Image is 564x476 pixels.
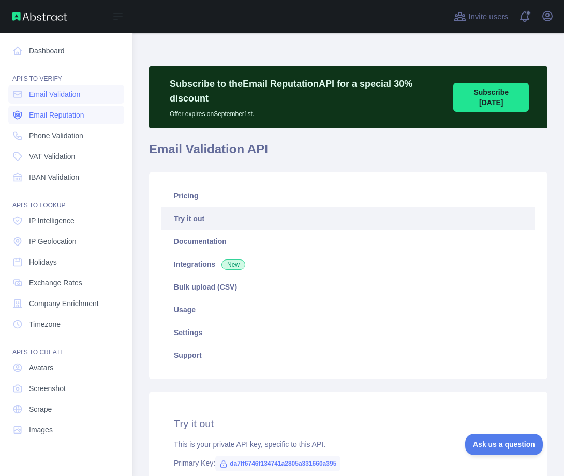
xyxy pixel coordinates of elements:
[465,434,543,455] iframe: Toggle Customer Support
[8,294,124,313] a: Company Enrichment
[8,41,124,60] a: Dashboard
[29,236,77,247] span: IP Geolocation
[8,421,124,439] a: Images
[161,207,535,230] a: Try it out
[29,215,75,226] span: IP Intelligence
[468,11,508,23] span: Invite users
[29,425,53,435] span: Images
[29,319,61,329] span: Timezone
[29,383,66,394] span: Screenshot
[29,257,57,267] span: Holidays
[8,106,124,124] a: Email Reputation
[8,273,124,292] a: Exchange Rates
[161,184,535,207] a: Pricing
[29,363,53,373] span: Avatars
[161,276,535,298] a: Bulk upload (CSV)
[8,336,124,356] div: API'S TO CREATE
[8,62,124,83] div: API'S TO VERIFY
[161,298,535,321] a: Usage
[8,253,124,271] a: Holidays
[8,126,124,145] a: Phone Validation
[29,172,79,182] span: IBAN Validation
[161,253,535,276] a: Integrations New
[29,404,52,414] span: Scrape
[215,456,340,471] span: da7ff6746f134741a2805a331660a395
[8,400,124,419] a: Scrape
[8,85,124,104] a: Email Validation
[149,141,547,166] h1: Email Validation API
[174,458,523,468] div: Primary Key:
[453,83,529,112] button: Subscribe [DATE]
[170,77,443,106] p: Subscribe to the Email Reputation API for a special 30 % discount
[452,8,510,25] button: Invite users
[161,230,535,253] a: Documentation
[161,321,535,344] a: Settings
[8,358,124,377] a: Avatars
[174,439,523,450] div: This is your private API key, specific to this API.
[161,344,535,367] a: Support
[8,189,124,209] div: API'S TO LOOKUP
[29,110,84,120] span: Email Reputation
[12,12,67,21] img: Abstract API
[8,315,124,334] a: Timezone
[8,379,124,398] a: Screenshot
[29,151,75,162] span: VAT Validation
[8,211,124,230] a: IP Intelligence
[29,278,82,288] span: Exchange Rates
[29,298,99,309] span: Company Enrichment
[221,259,245,270] span: New
[8,147,124,166] a: VAT Validation
[174,416,523,431] h2: Try it out
[170,106,443,118] p: Offer expires on September 1st.
[29,131,83,141] span: Phone Validation
[29,89,80,99] span: Email Validation
[8,232,124,251] a: IP Geolocation
[8,168,124,186] a: IBAN Validation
